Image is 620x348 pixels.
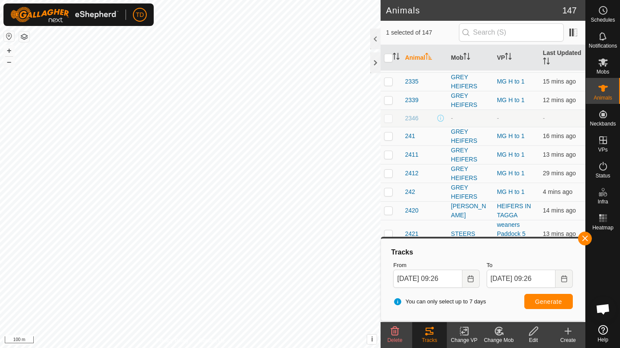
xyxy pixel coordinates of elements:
a: Privacy Policy [156,337,189,345]
a: MG H to 1 [497,78,525,85]
span: 2421 [405,229,418,238]
span: Animals [594,95,612,100]
span: 10 Sept 2025, 9:11 am [543,207,576,214]
span: Neckbands [590,121,616,126]
span: Infra [597,199,608,204]
span: 10 Sept 2025, 9:14 am [543,97,576,103]
span: 10 Sept 2025, 9:12 am [543,230,576,237]
div: Change VP [447,336,481,344]
button: i [367,335,377,344]
span: You can only select up to 7 days [393,297,486,306]
span: 2339 [405,96,418,105]
button: – [4,57,14,67]
span: 10 Sept 2025, 9:10 am [543,132,576,139]
button: Choose Date [555,270,573,288]
label: To [487,261,573,270]
span: 242 [405,187,415,197]
span: Generate [535,298,562,305]
h2: Animals [386,5,562,16]
div: GREY HEIFERS [451,91,490,110]
th: Last Updated [539,45,585,71]
div: Create [551,336,585,344]
span: TD [136,10,144,19]
span: - [543,115,545,122]
span: Delete [387,337,403,343]
span: 2346 [405,114,418,123]
span: 2412 [405,169,418,178]
span: Schedules [591,17,615,23]
img: Gallagher Logo [10,7,119,23]
p-sorticon: Activate to sort [543,59,550,66]
a: HEIFERS IN TAGGA [497,203,531,219]
button: Map Layers [19,32,29,42]
a: weaners Paddock 5 yards [497,221,526,246]
button: Choose Date [462,270,480,288]
div: GREY HEIFERS [451,127,490,145]
a: MG H to 1 [497,170,525,177]
div: Tracks [412,336,447,344]
div: Open chat [590,296,616,322]
app-display-virtual-paddock-transition: - [497,115,499,122]
span: Help [597,337,608,342]
span: Status [595,173,610,178]
span: 10 Sept 2025, 9:11 am [543,78,576,85]
div: GREY HEIFERS [451,73,490,91]
label: From [393,261,479,270]
div: Tracks [390,247,576,258]
span: 2335 [405,77,418,86]
a: Contact Us [199,337,224,345]
button: Reset Map [4,31,14,42]
div: Change Mob [481,336,516,344]
span: Notifications [589,43,617,48]
div: GREY HEIFERS [451,146,490,164]
th: VP [494,45,539,71]
span: 10 Sept 2025, 8:57 am [543,170,576,177]
th: Animal [401,45,447,71]
span: i [371,335,373,343]
th: Mob [448,45,494,71]
button: + [4,45,14,56]
span: Mobs [597,69,609,74]
span: 1 selected of 147 [386,28,459,37]
a: MG H to 1 [497,151,525,158]
a: MG H to 1 [497,97,525,103]
span: 241 [405,132,415,141]
p-sorticon: Activate to sort [393,54,400,61]
span: 147 [562,4,577,17]
span: 10 Sept 2025, 9:21 am [543,188,572,195]
span: Heatmap [592,225,614,230]
a: MG H to 1 [497,188,525,195]
div: GREY HEIFERS [451,183,490,201]
div: GREY HEIFERS [451,164,490,183]
button: Generate [524,294,573,309]
div: - [451,114,490,123]
div: STEERS [451,229,490,238]
a: MG H to 1 [497,132,525,139]
span: 2411 [405,150,418,159]
div: [PERSON_NAME] [451,202,490,220]
p-sorticon: Activate to sort [425,54,432,61]
span: VPs [598,147,607,152]
span: 2420 [405,206,418,215]
input: Search (S) [459,23,564,42]
a: Help [586,322,620,346]
div: Edit [516,336,551,344]
p-sorticon: Activate to sort [505,54,512,61]
p-sorticon: Activate to sort [463,54,470,61]
span: 10 Sept 2025, 9:13 am [543,151,576,158]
